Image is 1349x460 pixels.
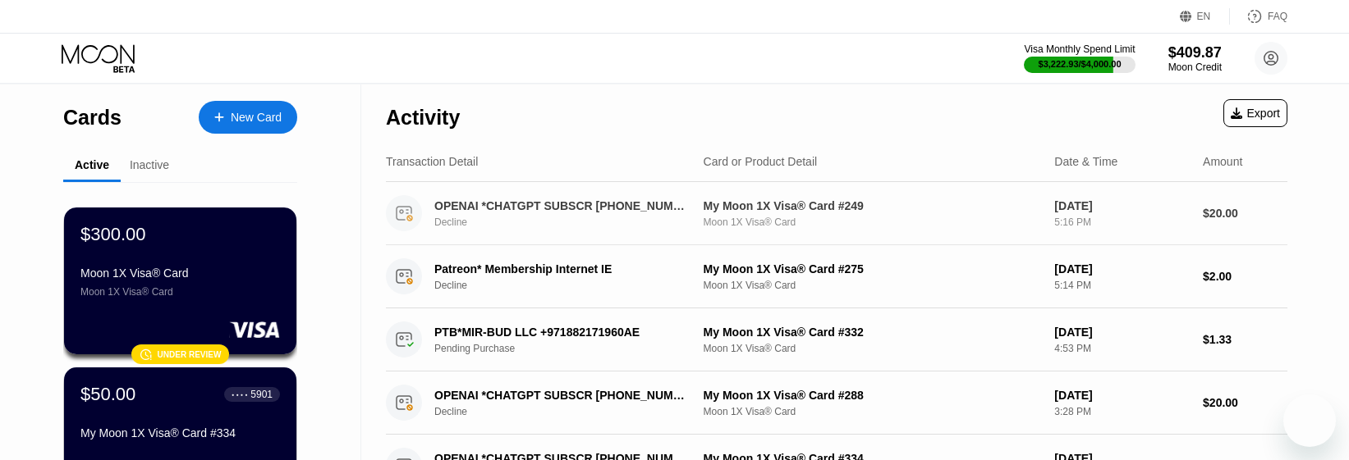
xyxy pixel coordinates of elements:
[704,199,1042,212] div: My Moon 1X Visa® Card #249
[386,182,1287,245] div: OPENAI *CHATGPT SUBSCR [PHONE_NUMBER] USDeclineMy Moon 1X Visa® Card #249Moon 1X Visa® Card[DATE]...
[386,155,478,168] div: Transaction Detail
[1024,43,1135,55] div: Visa Monthly Spend Limit
[434,216,709,228] div: Decline
[1223,99,1287,127] div: Export
[1203,333,1287,346] div: $1.33
[1203,155,1242,168] div: Amount
[80,426,280,440] div: My Moon 1X Visa® Card #334
[704,155,818,168] div: Card or Product Detail
[434,389,689,402] div: OPENAI *CHATGPT SUBSCR [PHONE_NUMBER] US
[704,389,1042,402] div: My Moon 1X Visa® Card #288
[1203,396,1287,409] div: $20.00
[704,216,1042,228] div: Moon 1X Visa® Card
[1231,107,1280,120] div: Export
[1230,8,1287,25] div: FAQ
[158,350,222,359] div: Under review
[386,245,1287,308] div: Patreon* Membership Internet IEDeclineMy Moon 1X Visa® Card #275Moon 1X Visa® Card[DATE]5:14 PM$2.00
[80,286,280,298] div: Moon 1X Visa® Card
[140,348,153,361] div: 󰗎
[1203,207,1287,220] div: $20.00
[250,389,273,400] div: 5901
[1168,44,1222,61] div: $409.87
[704,262,1042,276] div: My Moon 1X Visa® Card #275
[1168,61,1222,73] div: Moon Credit
[1054,343,1190,354] div: 4:53 PM
[704,343,1042,354] div: Moon 1X Visa® Card
[232,392,248,397] div: ● ● ● ●
[231,111,282,125] div: New Card
[1054,216,1190,228] div: 5:16 PM
[1203,270,1287,283] div: $2.00
[1054,155,1117,168] div: Date & Time
[1024,43,1135,73] div: Visa Monthly Spend Limit$3,222.93/$4,000.00
[63,106,122,130] div: Cards
[75,158,109,171] div: Active
[1168,44,1222,73] div: $409.87Moon Credit
[1054,280,1190,291] div: 5:14 PM
[1268,11,1287,22] div: FAQ
[704,280,1042,291] div: Moon 1X Visa® Card
[80,384,135,405] div: $50.00
[1197,11,1211,22] div: EN
[434,326,689,339] div: PTB*MIR-BUD LLC +971882171960AE
[434,406,709,417] div: Decline
[1054,262,1190,276] div: [DATE]
[1039,59,1122,69] div: $3,222.93 / $4,000.00
[434,280,709,291] div: Decline
[434,199,689,212] div: OPENAI *CHATGPT SUBSCR [PHONE_NUMBER] US
[80,224,146,245] div: $300.00
[1054,389,1190,402] div: [DATE]
[704,326,1042,339] div: My Moon 1X Visa® Card #332
[80,266,280,280] div: Moon 1X Visa® Card
[130,158,169,171] div: Inactive
[1180,8,1230,25] div: EN
[386,308,1287,371] div: PTB*MIR-BUD LLC +971882171960AEPending PurchaseMy Moon 1X Visa® Card #332Moon 1X Visa® Card[DATE]...
[434,343,709,354] div: Pending Purchase
[1054,406,1190,417] div: 3:28 PM
[199,101,297,134] div: New Card
[434,262,689,276] div: Patreon* Membership Internet IE
[1054,199,1190,212] div: [DATE]
[64,207,296,354] div: $300.00Moon 1X Visa® CardMoon 1X Visa® Card󰗎Under review
[1054,326,1190,339] div: [DATE]
[704,406,1042,417] div: Moon 1X Visa® Card
[386,371,1287,435] div: OPENAI *CHATGPT SUBSCR [PHONE_NUMBER] USDeclineMy Moon 1X Visa® Card #288Moon 1X Visa® Card[DATE]...
[386,106,460,130] div: Activity
[1283,394,1336,447] iframe: Button to launch messaging window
